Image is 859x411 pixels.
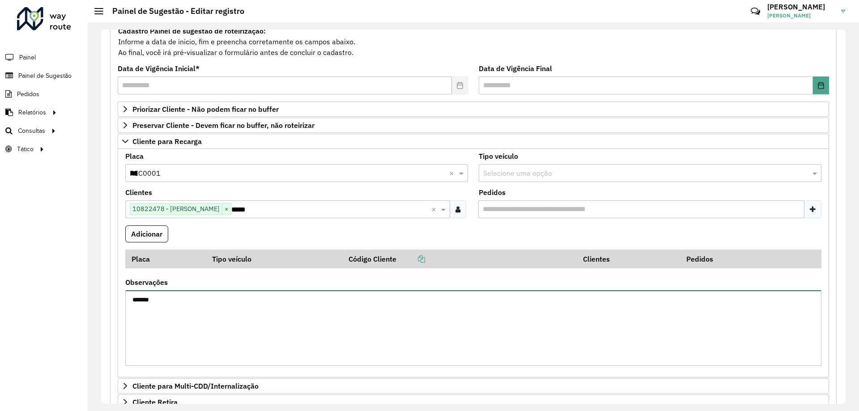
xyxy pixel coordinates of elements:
th: Placa [125,250,206,268]
span: Clear all [431,204,439,215]
a: Preservar Cliente - Devem ficar no buffer, não roteirizar [118,118,829,133]
span: Cliente Retira [132,398,178,406]
span: × [222,204,231,215]
label: Pedidos [479,187,506,198]
a: Cliente Retira [118,394,829,410]
button: Choose Date [813,76,829,94]
span: [PERSON_NAME] [767,12,834,20]
span: Clear all [449,168,457,178]
a: Cliente para Multi-CDD/Internalização [118,378,829,394]
th: Código Cliente [342,250,577,268]
span: 10822478 - [PERSON_NAME] [130,203,222,214]
label: Tipo veículo [479,151,518,161]
h2: Painel de Sugestão - Editar registro [103,6,244,16]
th: Tipo veículo [206,250,343,268]
th: Clientes [577,250,680,268]
a: Copiar [396,254,425,263]
div: Cliente para Recarga [118,149,829,378]
span: Cliente para Multi-CDD/Internalização [132,382,259,390]
a: Contato Rápido [746,2,765,21]
strong: Cadastro Painel de sugestão de roteirização: [118,26,266,35]
h3: [PERSON_NAME] [767,3,834,11]
span: Relatórios [18,108,46,117]
span: Pedidos [17,89,39,99]
span: Consultas [18,126,45,136]
label: Clientes [125,187,152,198]
span: Tático [17,144,34,154]
a: Priorizar Cliente - Não podem ficar no buffer [118,102,829,117]
span: Priorizar Cliente - Não podem ficar no buffer [132,106,279,113]
span: Preservar Cliente - Devem ficar no buffer, não roteirizar [132,122,315,129]
span: Painel [19,53,36,62]
label: Data de Vigência Inicial [118,63,200,74]
label: Placa [125,151,144,161]
span: Painel de Sugestão [18,71,72,81]
div: Informe a data de inicio, fim e preencha corretamente os campos abaixo. Ao final, você irá pré-vi... [118,25,829,58]
th: Pedidos [680,250,783,268]
span: Cliente para Recarga [132,138,202,145]
label: Data de Vigência Final [479,63,552,74]
a: Cliente para Recarga [118,134,829,149]
button: Adicionar [125,225,168,242]
label: Observações [125,277,168,288]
